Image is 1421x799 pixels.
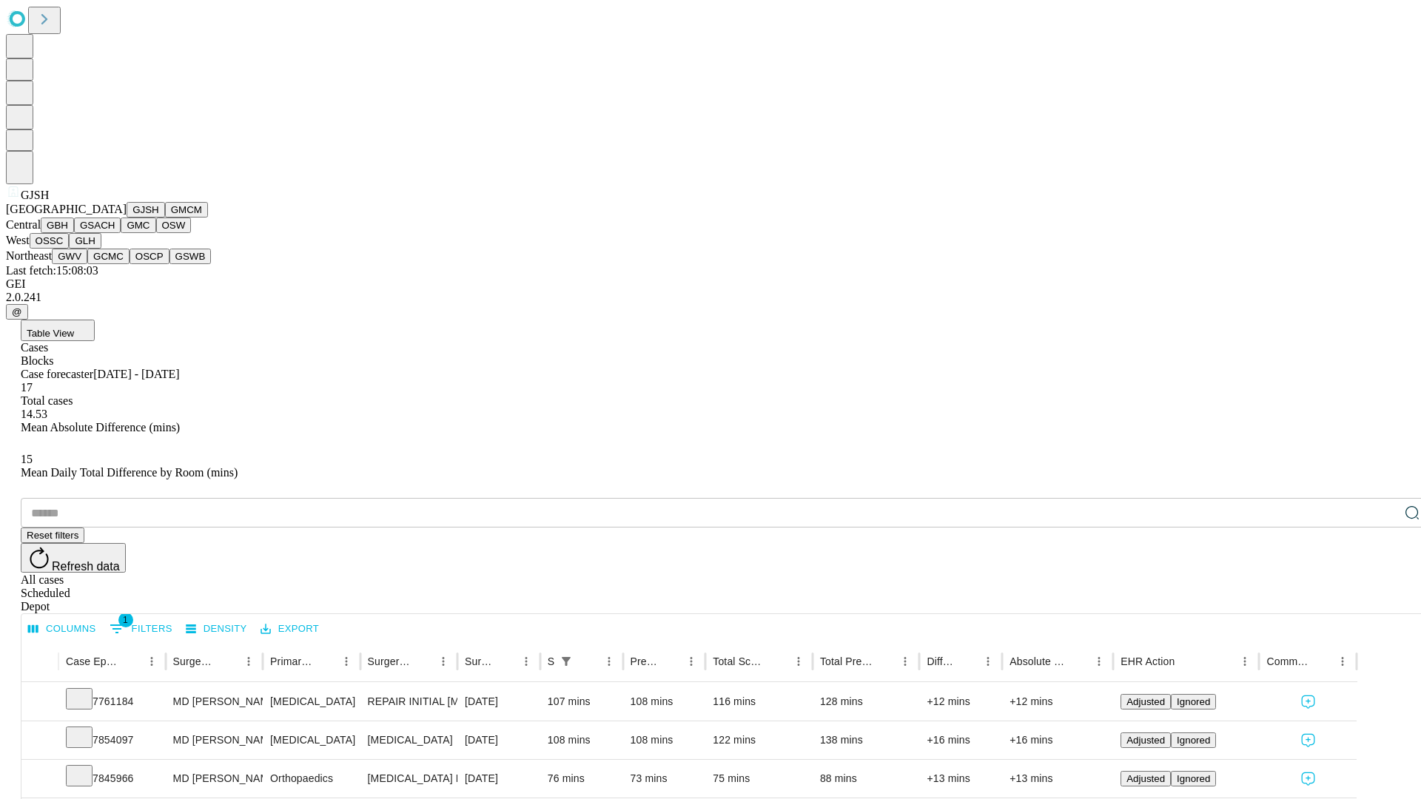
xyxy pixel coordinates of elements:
button: GMCM [165,202,208,218]
button: GBH [41,218,74,233]
span: Northeast [6,249,52,262]
button: Sort [1068,651,1089,672]
button: GLH [69,233,101,249]
button: Expand [29,690,51,715]
button: GCMC [87,249,130,264]
span: Adjusted [1126,696,1165,707]
span: [GEOGRAPHIC_DATA] [6,203,127,215]
div: Comments [1266,655,1309,667]
button: Ignored [1171,732,1216,748]
div: Total Predicted Duration [820,655,873,667]
span: Mean Daily Total Difference by Room (mins) [21,466,238,479]
div: 108 mins [631,683,699,721]
div: 7761184 [66,683,158,721]
span: Table View [27,328,74,339]
div: Primary Service [270,655,313,667]
span: 14.53 [21,408,47,420]
button: Sort [1176,651,1197,672]
button: Expand [29,728,51,754]
button: OSW [156,218,192,233]
button: Sort [218,651,238,672]
span: [DATE] - [DATE] [93,368,179,380]
div: Total Scheduled Duration [713,655,766,667]
div: +13 mins [1010,760,1106,798]
div: +16 mins [1010,721,1106,759]
span: Ignored [1177,696,1210,707]
button: Menu [433,651,454,672]
div: +16 mins [927,721,995,759]
button: Menu [238,651,259,672]
span: Total cases [21,394,73,407]
span: Adjusted [1126,735,1165,746]
span: 1 [118,613,133,627]
button: Sort [957,651,978,672]
button: Menu [895,651,916,672]
button: Sort [578,651,599,672]
button: GWV [52,249,87,264]
div: 7845966 [66,760,158,798]
div: +13 mins [927,760,995,798]
button: Sort [315,651,336,672]
button: Menu [978,651,998,672]
button: Sort [874,651,895,672]
button: Reset filters [21,527,84,543]
button: Menu [788,651,809,672]
button: Sort [121,651,141,672]
div: Difference [927,655,955,667]
span: Ignored [1177,735,1210,746]
div: GEI [6,277,1415,291]
span: @ [12,306,22,317]
div: 108 mins [631,721,699,759]
button: Expand [29,766,51,792]
div: Orthopaedics [270,760,352,798]
div: MD [PERSON_NAME] [173,721,255,759]
div: 76 mins [548,760,616,798]
div: EHR Action [1121,655,1175,667]
span: Central [6,218,41,231]
div: Surgery Name [368,655,411,667]
span: West [6,234,30,246]
div: 75 mins [713,760,805,798]
button: Adjusted [1121,732,1171,748]
div: +12 mins [927,683,995,721]
div: [MEDICAL_DATA] [368,721,450,759]
div: 73 mins [631,760,699,798]
div: 108 mins [548,721,616,759]
div: Scheduled In Room Duration [548,655,554,667]
button: GSWB [169,249,212,264]
span: Adjusted [1126,773,1165,784]
div: Surgeon Name [173,655,216,667]
button: Show filters [556,651,577,672]
button: Menu [599,651,619,672]
button: Show filters [106,617,176,641]
button: Sort [1311,651,1332,672]
div: MD [PERSON_NAME] [PERSON_NAME] [173,760,255,798]
div: 2.0.241 [6,291,1415,304]
button: Sort [495,651,516,672]
span: Case forecaster [21,368,93,380]
button: Table View [21,320,95,341]
div: MD [PERSON_NAME] [173,683,255,721]
div: [DATE] [465,721,533,759]
div: Predicted In Room Duration [631,655,659,667]
span: Last fetch: 15:08:03 [6,264,98,277]
button: Menu [141,651,162,672]
button: Menu [1089,651,1109,672]
button: @ [6,304,28,320]
div: 107 mins [548,683,616,721]
div: [MEDICAL_DATA] [270,721,352,759]
div: [MEDICAL_DATA] MEDIAL OR LATERAL MENISCECTOMY [368,760,450,798]
div: 116 mins [713,683,805,721]
button: Menu [681,651,702,672]
span: Mean Absolute Difference (mins) [21,421,180,434]
div: Case Epic Id [66,655,119,667]
div: [DATE] [465,683,533,721]
button: GMC [121,218,155,233]
div: [DATE] [465,760,533,798]
button: Menu [516,651,537,672]
button: Select columns [24,618,100,641]
button: Ignored [1171,771,1216,786]
div: +12 mins [1010,683,1106,721]
button: Menu [1234,651,1255,672]
div: [MEDICAL_DATA] [270,683,352,721]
